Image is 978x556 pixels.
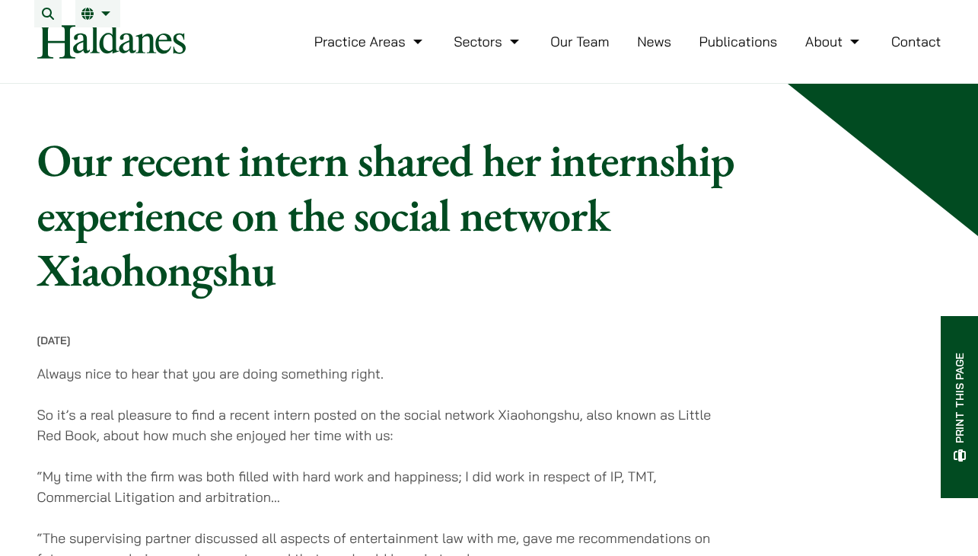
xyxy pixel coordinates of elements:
[550,33,609,50] a: Our Team
[37,334,71,347] time: [DATE]
[805,33,863,50] a: About
[37,363,715,384] p: Always nice to hear that you are doing something right.
[637,33,671,50] a: News
[454,33,522,50] a: Sectors
[314,33,426,50] a: Practice Areas
[81,8,114,20] a: EN
[37,133,827,297] h1: Our recent intern shared her internship experience on the social network Xiaohongshu
[37,24,186,59] img: Logo of Haldanes
[891,33,941,50] a: Contact
[699,33,778,50] a: Publications
[37,466,715,507] p: “My time with the firm was both filled with hard work and happiness; I did work in respect of IP,...
[37,404,715,446] p: So it’s a real pleasure to find a recent intern posted on the social network Xiaohongshu, also kn...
